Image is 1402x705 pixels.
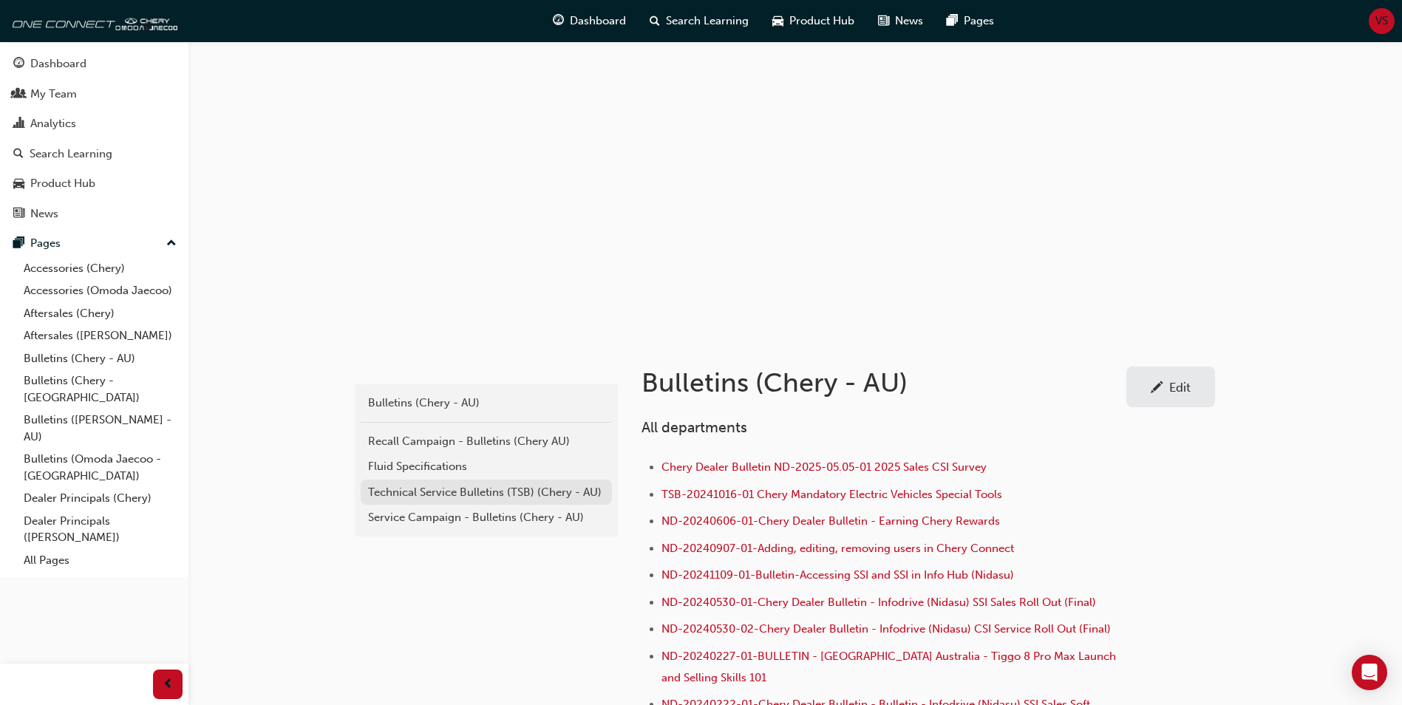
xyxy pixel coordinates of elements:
[1126,367,1215,407] a: Edit
[13,177,24,191] span: car-icon
[361,454,612,480] a: Fluid Specifications
[368,433,605,450] div: Recall Campaign - Bulletins (Chery AU)
[661,460,987,474] a: Chery Dealer Bulletin ND-2025-05.05-01 2025 Sales CSI Survey
[661,542,1014,555] a: ND-20240907-01-Adding, editing, removing users in Chery Connect
[13,208,24,221] span: news-icon
[18,302,183,325] a: Aftersales (Chery)
[6,140,183,168] a: Search Learning
[878,12,889,30] span: news-icon
[13,58,24,71] span: guage-icon
[30,175,95,192] div: Product Hub
[661,514,1000,528] a: ND-20240606-01-Chery Dealer Bulletin - Earning Chery Rewards
[368,458,605,475] div: Fluid Specifications
[935,6,1006,36] a: pages-iconPages
[866,6,935,36] a: news-iconNews
[18,448,183,487] a: Bulletins (Omoda Jaecoo - [GEOGRAPHIC_DATA])
[650,12,660,30] span: search-icon
[947,12,958,30] span: pages-icon
[361,429,612,454] a: Recall Campaign - Bulletins (Chery AU)
[661,596,1096,609] a: ND-20240530-01-Chery Dealer Bulletin - Infodrive (Nidasu) SSI Sales Roll Out (Final)
[18,510,183,549] a: Dealer Principals ([PERSON_NAME])
[6,230,183,257] button: Pages
[570,13,626,30] span: Dashboard
[541,6,638,36] a: guage-iconDashboard
[1375,13,1388,30] span: VS
[18,347,183,370] a: Bulletins (Chery - AU)
[642,367,1126,399] h1: Bulletins (Chery - AU)
[30,205,58,222] div: News
[6,170,183,197] a: Product Hub
[18,257,183,280] a: Accessories (Chery)
[6,47,183,230] button: DashboardMy TeamAnalyticsSearch LearningProduct HubNews
[18,549,183,572] a: All Pages
[18,409,183,448] a: Bulletins ([PERSON_NAME] - AU)
[6,81,183,108] a: My Team
[964,13,994,30] span: Pages
[18,487,183,510] a: Dealer Principals (Chery)
[661,650,1119,684] a: ND-20240227-01-BULLETIN - [GEOGRAPHIC_DATA] Australia - Tiggo 8 Pro Max Launch and Selling Skills...
[166,234,177,253] span: up-icon
[18,369,183,409] a: Bulletins (Chery - [GEOGRAPHIC_DATA])
[30,55,86,72] div: Dashboard
[642,419,747,436] span: All departments
[661,488,1002,501] a: TSB-20241016-01 Chery Mandatory Electric Vehicles Special Tools
[789,13,854,30] span: Product Hub
[7,6,177,35] img: oneconnect
[1151,381,1163,396] span: pencil-icon
[1169,380,1191,395] div: Edit
[1352,655,1387,690] div: Open Intercom Messenger
[13,237,24,251] span: pages-icon
[30,115,76,132] div: Analytics
[760,6,866,36] a: car-iconProduct Hub
[772,12,783,30] span: car-icon
[13,117,24,131] span: chart-icon
[368,484,605,501] div: Technical Service Bulletins (TSB) (Chery - AU)
[368,395,605,412] div: Bulletins (Chery - AU)
[30,235,61,252] div: Pages
[163,675,174,694] span: prev-icon
[361,505,612,531] a: Service Campaign - Bulletins (Chery - AU)
[18,279,183,302] a: Accessories (Omoda Jaecoo)
[666,13,749,30] span: Search Learning
[13,88,24,101] span: people-icon
[553,12,564,30] span: guage-icon
[361,390,612,416] a: Bulletins (Chery - AU)
[6,200,183,228] a: News
[6,110,183,137] a: Analytics
[6,50,183,78] a: Dashboard
[18,324,183,347] a: Aftersales ([PERSON_NAME])
[1369,8,1395,34] button: VS
[661,568,1014,582] a: ND-20241109-01-Bulletin-Accessing SSI and SSI in Info Hub (Nidasu)
[661,622,1111,636] a: ND-20240530-02-Chery Dealer Bulletin - Infodrive (Nidasu) CSI Service Roll Out (Final)
[30,146,112,163] div: Search Learning
[895,13,923,30] span: News
[30,86,77,103] div: My Team
[368,509,605,526] div: Service Campaign - Bulletins (Chery - AU)
[13,148,24,161] span: search-icon
[638,6,760,36] a: search-iconSearch Learning
[361,480,612,505] a: Technical Service Bulletins (TSB) (Chery - AU)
